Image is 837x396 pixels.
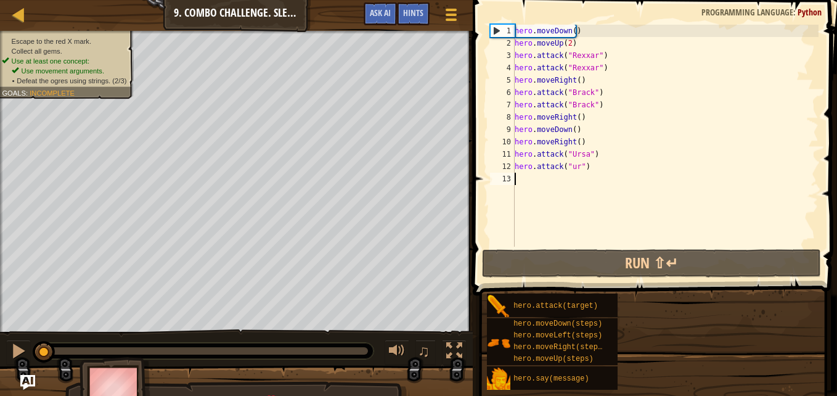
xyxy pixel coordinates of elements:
span: Defeat the ogres using strings. (2/3) [17,76,126,85]
div: 12 [490,160,515,173]
div: 1 [491,25,515,37]
button: Ctrl + P: Pause [6,340,31,365]
div: 2 [490,37,515,49]
img: portrait.png [487,331,510,355]
img: portrait.png [487,368,510,391]
div: 10 [490,136,515,148]
span: : [793,6,798,18]
span: hero.moveDown(steps) [513,320,602,328]
button: Show game menu [436,2,467,31]
div: 7 [490,99,515,111]
span: hero.moveLeft(steps) [513,331,602,340]
span: hero.attack(target) [513,302,598,310]
div: 4 [490,62,515,74]
i: • [12,76,14,85]
span: Goals [2,89,26,97]
span: Use movement arguments. [22,67,104,75]
li: Use movement arguments. [12,66,126,76]
button: Toggle fullscreen [442,340,467,365]
span: hero.moveRight(steps) [513,343,606,352]
li: Collect all gems. [2,46,126,56]
span: Programming language [701,6,793,18]
div: 13 [490,173,515,185]
div: 8 [490,111,515,123]
li: Escape to the red X mark. [2,36,126,46]
button: Adjust volume [385,340,409,365]
div: 9 [490,123,515,136]
button: ♫ [415,340,436,365]
div: 11 [490,148,515,160]
li: Use at least one concept: [2,56,126,66]
div: 3 [490,49,515,62]
span: ♫ [418,342,430,360]
span: Hints [403,7,423,19]
span: Python [798,6,822,18]
div: 5 [490,74,515,86]
li: Defeat the ogres using strings. [12,76,126,86]
button: Ask AI [364,2,397,25]
span: Ask AI [370,7,391,19]
div: 6 [490,86,515,99]
span: hero.say(message) [513,374,589,383]
button: Run ⇧↵ [482,249,821,278]
span: Collect all gems. [12,47,62,55]
img: portrait.png [487,295,510,318]
span: Use at least one concept: [12,57,89,65]
span: : [26,89,30,97]
button: Ask AI [20,375,35,390]
span: Incomplete [30,89,75,97]
span: hero.moveUp(steps) [513,355,594,363]
span: Escape to the red X mark. [12,37,91,45]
